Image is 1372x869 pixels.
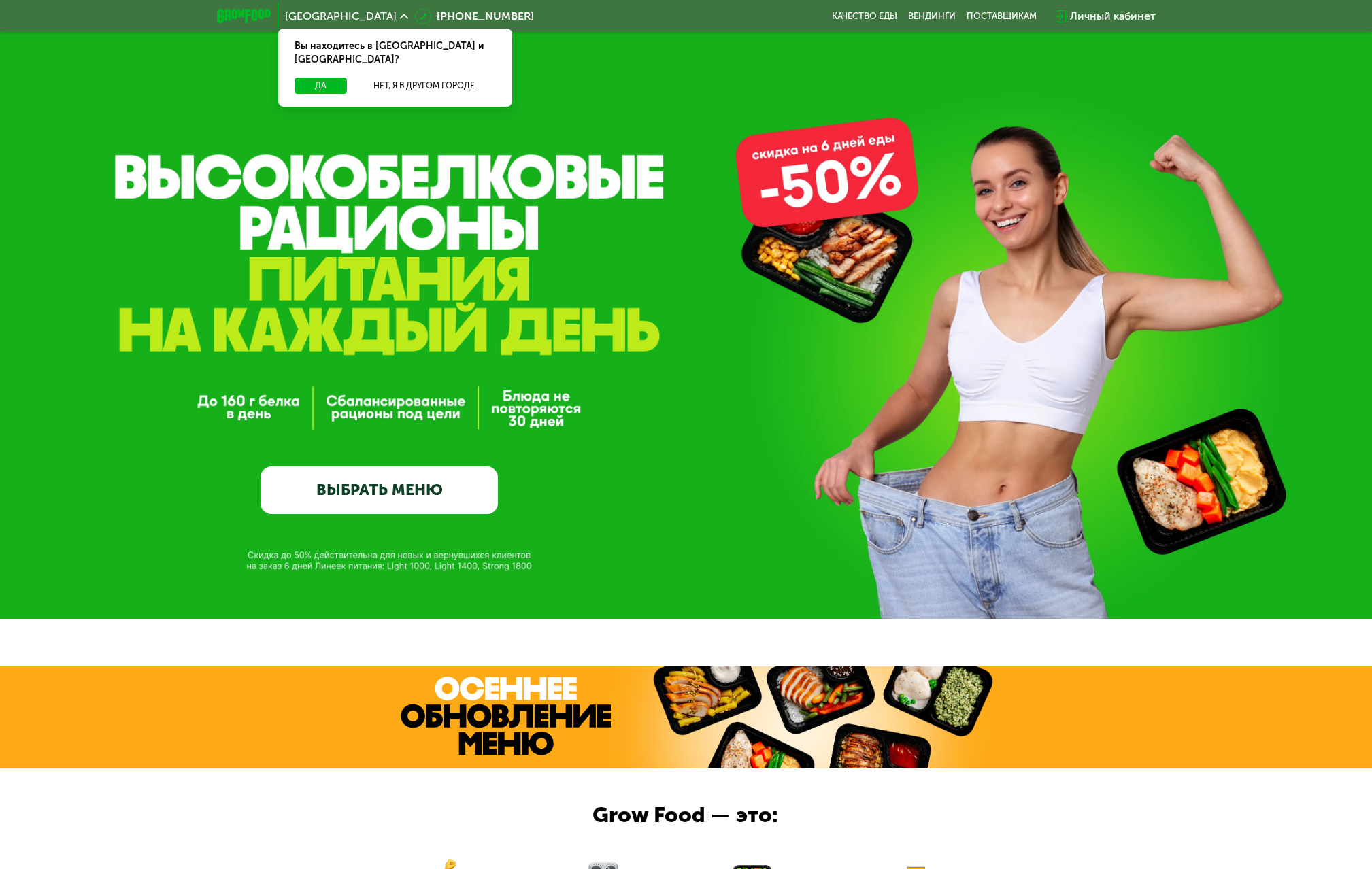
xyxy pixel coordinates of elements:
a: Качество еды [832,11,897,22]
div: Вы находитесь в [GEOGRAPHIC_DATA] и [GEOGRAPHIC_DATA]? [278,29,512,78]
div: Личный кабинет [1070,8,1156,24]
a: ВЫБРАТЬ МЕНЮ [261,466,498,514]
a: Вендинги [908,11,956,22]
div: Grow Food — это: [592,799,809,832]
div: поставщикам [967,11,1037,22]
button: Нет, я в другом городе [352,78,496,94]
button: Да [295,78,347,94]
span: [GEOGRAPHIC_DATA] [285,11,397,22]
a: [PHONE_NUMBER] [415,8,534,24]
